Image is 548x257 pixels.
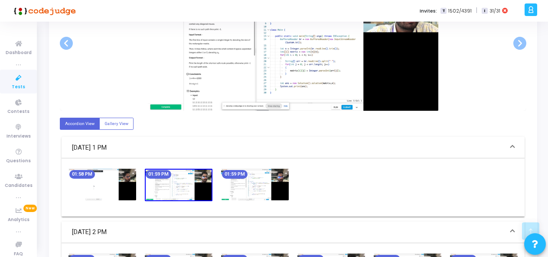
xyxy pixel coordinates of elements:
img: screenshot-1757752198728.jpeg [221,169,289,200]
span: T [440,8,446,14]
mat-chip: 01:59 PM [146,170,171,179]
span: Contests [7,108,29,116]
mat-panel-title: [DATE] 2 PM [72,227,504,237]
div: [DATE] 1 PM [62,158,525,216]
span: 31/31 [489,7,500,15]
span: Analytics [8,216,29,224]
label: Accordion View [60,118,100,129]
span: | [476,6,477,15]
mat-chip: 01:58 PM [69,170,95,179]
label: Invites: [420,7,437,15]
img: logo [11,2,76,19]
mat-panel-title: [DATE] 1 PM [72,143,504,153]
span: I [482,8,487,14]
mat-chip: 01:59 PM [222,170,248,179]
mat-expansion-panel-header: [DATE] 2 PM [62,222,525,243]
span: New [23,205,37,212]
mat-expansion-panel-header: [DATE] 1 PM [62,137,525,158]
span: Candidates [5,182,33,190]
span: Interviews [7,133,31,140]
img: screenshot-1757752139272.jpeg [68,169,136,200]
img: screenshot-1757752168541.jpeg [145,169,212,201]
span: 1502/4391 [448,7,472,15]
span: Questions [6,157,31,165]
span: Tests [12,84,25,91]
label: Gallery View [99,118,134,129]
span: Dashboard [6,49,32,57]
